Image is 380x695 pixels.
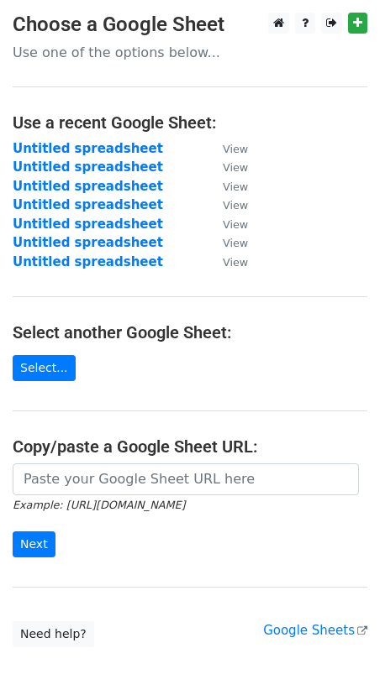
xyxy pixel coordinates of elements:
a: Untitled spreadsheet [13,217,163,232]
small: View [223,199,248,212]
a: Untitled spreadsheet [13,159,163,175]
a: Need help? [13,621,94,647]
a: Untitled spreadsheet [13,235,163,250]
a: View [206,217,248,232]
small: View [223,143,248,155]
a: View [206,159,248,175]
h4: Select another Google Sheet: [13,322,367,342]
small: View [223,161,248,174]
small: Example: [URL][DOMAIN_NAME] [13,499,185,511]
h3: Choose a Google Sheet [13,13,367,37]
a: View [206,197,248,212]
a: View [206,235,248,250]
iframe: Chat Widget [296,614,380,695]
h4: Copy/paste a Google Sheet URL: [13,436,367,457]
input: Paste your Google Sheet URL here [13,463,359,495]
a: Select... [13,355,76,381]
a: View [206,254,248,269]
small: View [223,180,248,193]
p: Use one of the options below... [13,44,367,61]
small: View [223,218,248,231]
h4: Use a recent Google Sheet: [13,112,367,133]
a: Untitled spreadsheet [13,254,163,269]
a: View [206,141,248,156]
a: Untitled spreadsheet [13,197,163,212]
a: View [206,179,248,194]
small: View [223,237,248,249]
a: Google Sheets [263,623,367,638]
a: Untitled spreadsheet [13,141,163,156]
input: Next [13,531,55,557]
small: View [223,256,248,269]
a: Untitled spreadsheet [13,179,163,194]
